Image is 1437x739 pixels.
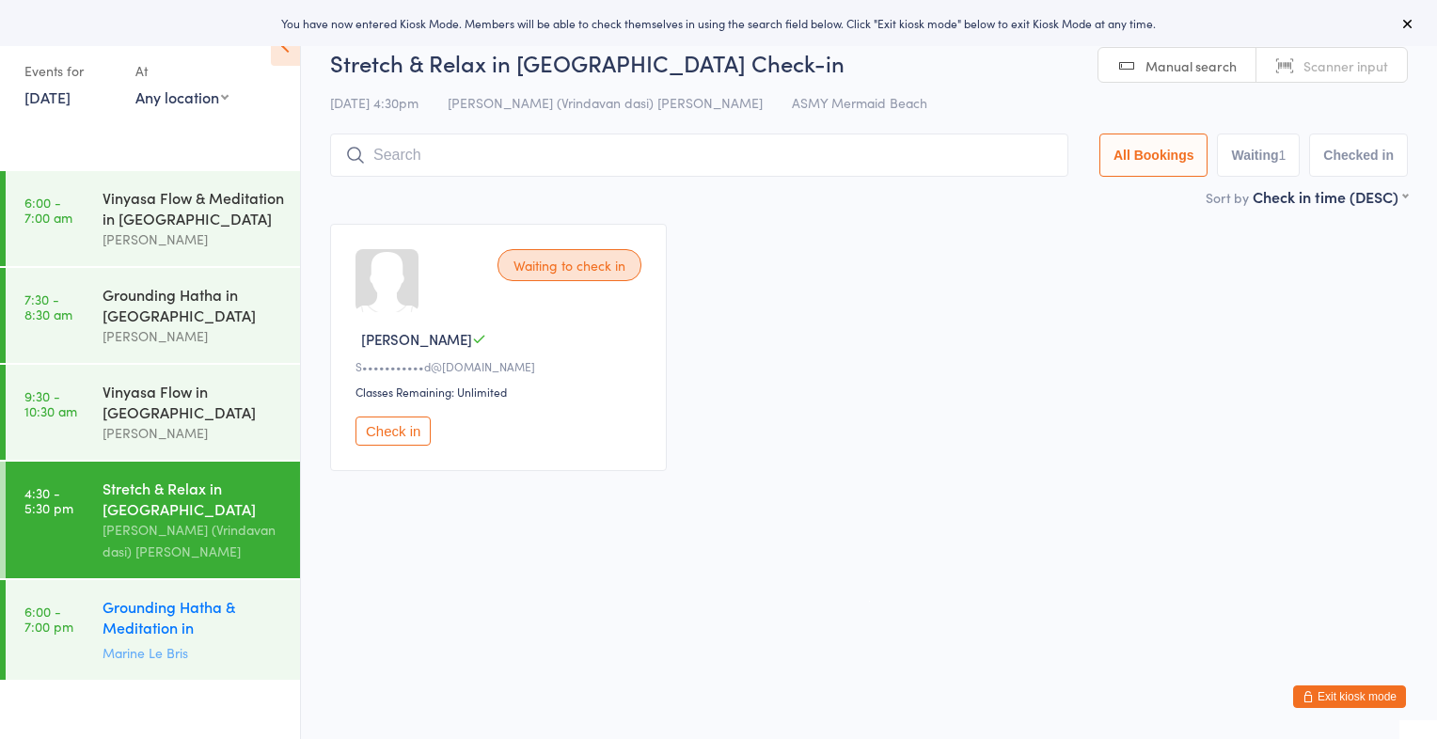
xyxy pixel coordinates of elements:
span: ASMY Mermaid Beach [792,93,927,112]
span: [DATE] 4:30pm [330,93,418,112]
button: Waiting1 [1217,134,1300,177]
span: [PERSON_NAME] [361,329,472,349]
div: [PERSON_NAME] [103,422,284,444]
div: [PERSON_NAME] (Vrindavan dasi) [PERSON_NAME] [103,519,284,562]
time: 6:00 - 7:00 am [24,195,72,225]
button: Check in [355,417,431,446]
time: 6:00 - 7:00 pm [24,604,73,634]
time: 4:30 - 5:30 pm [24,485,73,515]
div: You have now entered Kiosk Mode. Members will be able to check themselves in using the search fie... [30,15,1407,31]
div: Classes Remaining: Unlimited [355,384,647,400]
div: Grounding Hatha in [GEOGRAPHIC_DATA] [103,284,284,325]
button: Checked in [1309,134,1408,177]
a: 9:30 -10:30 amVinyasa Flow in [GEOGRAPHIC_DATA][PERSON_NAME] [6,365,300,460]
div: [PERSON_NAME] [103,228,284,250]
div: Stretch & Relax in [GEOGRAPHIC_DATA] [103,478,284,519]
a: [DATE] [24,86,71,107]
div: At [135,55,229,86]
div: 1 [1279,148,1287,163]
span: Scanner input [1303,56,1388,75]
a: 7:30 -8:30 amGrounding Hatha in [GEOGRAPHIC_DATA][PERSON_NAME] [6,268,300,363]
time: 9:30 - 10:30 am [24,388,77,418]
div: Waiting to check in [497,249,641,281]
div: Any location [135,86,229,107]
span: Manual search [1145,56,1237,75]
div: Vinyasa Flow in [GEOGRAPHIC_DATA] [103,381,284,422]
span: [PERSON_NAME] (Vrindavan dasi) [PERSON_NAME] [448,93,763,112]
div: S•••••••••••d@[DOMAIN_NAME] [355,358,647,374]
input: Search [330,134,1068,177]
button: Exit kiosk mode [1293,685,1406,708]
div: Events for [24,55,117,86]
a: 6:00 -7:00 pmGrounding Hatha & Meditation in [GEOGRAPHIC_DATA]Marine Le Bris [6,580,300,680]
div: Grounding Hatha & Meditation in [GEOGRAPHIC_DATA] [103,596,284,642]
a: 4:30 -5:30 pmStretch & Relax in [GEOGRAPHIC_DATA][PERSON_NAME] (Vrindavan dasi) [PERSON_NAME] [6,462,300,578]
time: 7:30 - 8:30 am [24,291,72,322]
div: Marine Le Bris [103,642,284,664]
div: [PERSON_NAME] [103,325,284,347]
div: Vinyasa Flow & Meditation in [GEOGRAPHIC_DATA] [103,187,284,228]
div: Check in time (DESC) [1253,186,1408,207]
button: All Bookings [1099,134,1208,177]
h2: Stretch & Relax in [GEOGRAPHIC_DATA] Check-in [330,47,1408,78]
label: Sort by [1206,188,1249,207]
a: 6:00 -7:00 amVinyasa Flow & Meditation in [GEOGRAPHIC_DATA][PERSON_NAME] [6,171,300,266]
